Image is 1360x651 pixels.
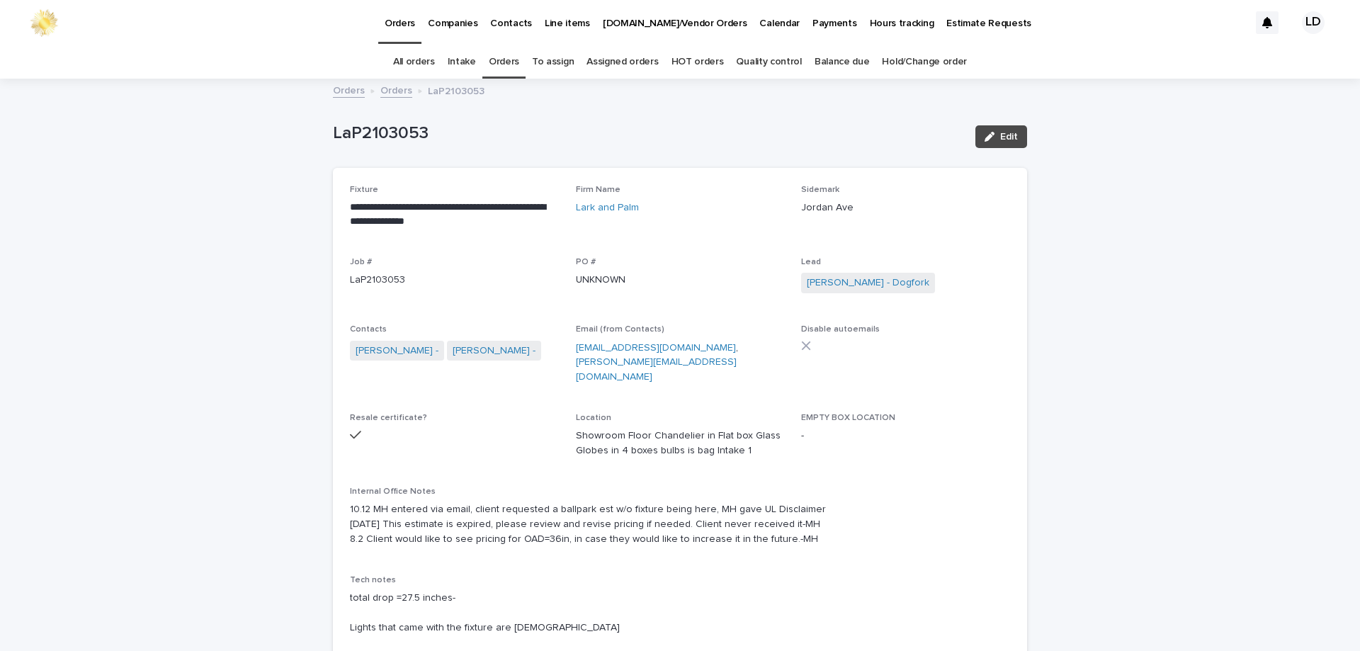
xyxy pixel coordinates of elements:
[801,200,1010,215] p: Jordan Ave
[576,341,785,385] p: ,
[356,344,438,358] a: [PERSON_NAME] -
[333,81,365,98] a: Orders
[350,186,378,194] span: Fixture
[576,200,639,215] a: Lark and Palm
[333,123,964,144] p: LaP2103053
[448,45,476,79] a: Intake
[489,45,519,79] a: Orders
[671,45,724,79] a: HOT orders
[815,45,870,79] a: Balance due
[801,325,880,334] span: Disable autoemails
[576,429,785,458] p: Showroom Floor Chandelier in Flat box Glass Globes in 4 boxes bulbs is bag Intake 1
[801,258,821,266] span: Lead
[393,45,435,79] a: All orders
[1000,132,1018,142] span: Edit
[1302,11,1325,34] div: LD
[801,414,895,422] span: EMPTY BOX LOCATION
[576,258,596,266] span: PO #
[453,344,535,358] a: [PERSON_NAME] -
[586,45,658,79] a: Assigned orders
[807,276,929,290] a: [PERSON_NAME] - Dogfork
[576,273,785,288] p: UNKNOWN
[576,186,620,194] span: Firm Name
[350,502,1010,546] p: 10.12 MH entered via email, client requested a ballpark est w/o fixture being here, MH gave UL Di...
[882,45,967,79] a: Hold/Change order
[350,414,427,422] span: Resale certificate?
[28,9,59,37] img: 0ffKfDbyRa2Iv8hnaAqg
[350,576,396,584] span: Tech notes
[736,45,801,79] a: Quality control
[801,429,1010,443] p: -
[801,186,839,194] span: Sidemark
[428,82,484,98] p: LaP2103053
[576,357,737,382] a: [PERSON_NAME][EMAIL_ADDRESS][DOMAIN_NAME]
[350,273,559,288] p: LaP2103053
[380,81,412,98] a: Orders
[975,125,1027,148] button: Edit
[532,45,574,79] a: To assign
[576,343,736,353] a: [EMAIL_ADDRESS][DOMAIN_NAME]
[350,325,387,334] span: Contacts
[350,591,1010,635] p: total drop =27.5 inches- Lights that came with the fixture are [DEMOGRAPHIC_DATA]
[576,325,664,334] span: Email (from Contacts)
[350,487,436,496] span: Internal Office Notes
[350,258,372,266] span: Job #
[576,414,611,422] span: Location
